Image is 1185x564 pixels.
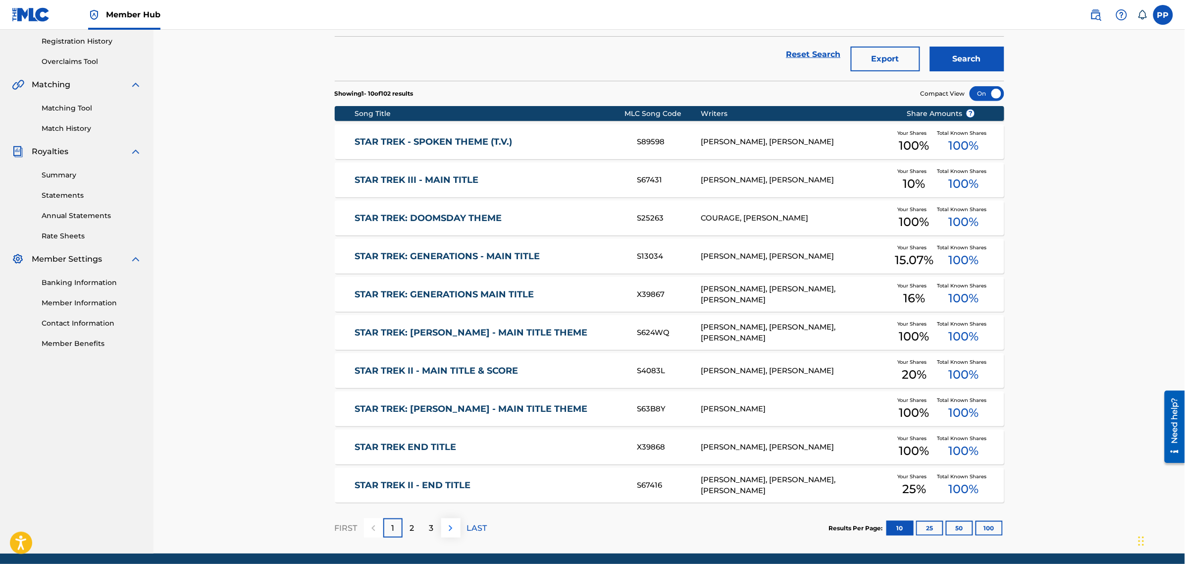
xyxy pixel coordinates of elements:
[42,36,142,47] a: Registration History
[42,278,142,288] a: Banking Information
[701,174,891,186] div: [PERSON_NAME], [PERSON_NAME]
[637,480,701,491] div: S67416
[355,251,624,262] a: STAR TREK: GENERATIONS - MAIN TITLE
[1153,5,1173,25] div: User Menu
[949,137,979,155] span: 100 %
[637,174,701,186] div: S67431
[355,136,624,148] a: STAR TREK - SPOKEN THEME (T.V.)
[130,79,142,91] img: expand
[937,358,990,366] span: Total Known Shares
[1135,516,1185,564] iframe: Chat Widget
[898,282,931,289] span: Your Shares
[949,289,979,307] span: 100 %
[355,174,624,186] a: STAR TREK III - MAIN TITLE
[949,404,979,422] span: 100 %
[967,110,975,117] span: ?
[781,44,846,65] a: Reset Search
[898,435,931,442] span: Your Shares
[899,213,929,231] span: 100 %
[886,521,914,536] button: 10
[946,521,973,536] button: 50
[701,213,891,224] div: COURAGE, [PERSON_NAME]
[902,366,927,384] span: 20 %
[701,251,891,262] div: [PERSON_NAME], [PERSON_NAME]
[829,524,885,533] p: Results Per Page:
[899,137,929,155] span: 100 %
[42,298,142,308] a: Member Information
[467,522,487,534] p: LAST
[391,522,394,534] p: 1
[355,365,624,377] a: STAR TREK II - MAIN TITLE & SCORE
[42,170,142,180] a: Summary
[921,89,965,98] span: Compact View
[42,338,142,349] a: Member Benefits
[1090,9,1102,21] img: search
[355,442,624,453] a: STAR TREK END TITLE
[701,109,891,119] div: Writers
[32,79,70,91] span: Matching
[355,480,624,491] a: STAR TREK II - END TITLE
[42,211,142,221] a: Annual Statements
[701,322,891,344] div: [PERSON_NAME], [PERSON_NAME], [PERSON_NAME]
[42,318,142,329] a: Contact Information
[637,251,701,262] div: S13034
[1086,5,1106,25] a: Public Search
[898,168,931,175] span: Your Shares
[701,442,891,453] div: [PERSON_NAME], [PERSON_NAME]
[701,283,891,306] div: [PERSON_NAME], [PERSON_NAME], [PERSON_NAME]
[1116,9,1128,21] img: help
[937,396,990,404] span: Total Known Shares
[949,366,979,384] span: 100 %
[701,136,891,148] div: [PERSON_NAME], [PERSON_NAME]
[895,251,933,269] span: 15.07 %
[907,109,975,119] span: Share Amounts
[898,129,931,137] span: Your Shares
[902,480,926,498] span: 25 %
[899,328,929,345] span: 100 %
[355,213,624,224] a: STAR TREK: DOOMSDAY THEME
[1138,526,1144,556] div: Drag
[898,358,931,366] span: Your Shares
[42,190,142,201] a: Statements
[898,244,931,251] span: Your Shares
[898,206,931,213] span: Your Shares
[42,103,142,113] a: Matching Tool
[42,231,142,241] a: Rate Sheets
[1157,387,1185,467] iframe: Resource Center
[949,442,979,460] span: 100 %
[930,47,1004,71] button: Search
[32,253,102,265] span: Member Settings
[851,47,920,71] button: Export
[898,320,931,328] span: Your Shares
[949,251,979,269] span: 100 %
[130,146,142,158] img: expand
[899,404,929,422] span: 100 %
[637,327,701,338] div: S624WQ
[637,289,701,300] div: X39867
[355,403,624,415] a: STAR TREK: [PERSON_NAME] - MAIN TITLE THEME
[937,244,990,251] span: Total Known Shares
[899,442,929,460] span: 100 %
[410,522,414,534] p: 2
[637,213,701,224] div: S25263
[429,522,434,534] p: 3
[1112,5,1132,25] div: Help
[1137,10,1147,20] div: Notifications
[637,136,701,148] div: S89598
[335,522,358,534] p: FIRST
[937,129,990,137] span: Total Known Shares
[898,473,931,480] span: Your Shares
[903,289,925,307] span: 16 %
[637,442,701,453] div: X39868
[949,175,979,193] span: 100 %
[32,146,68,158] span: Royalties
[637,365,701,377] div: S4083L
[355,289,624,300] a: STAR TREK: GENERATIONS MAIN TITLE
[949,213,979,231] span: 100 %
[937,320,990,328] span: Total Known Shares
[903,175,926,193] span: 10 %
[916,521,943,536] button: 25
[937,206,990,213] span: Total Known Shares
[898,396,931,404] span: Your Shares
